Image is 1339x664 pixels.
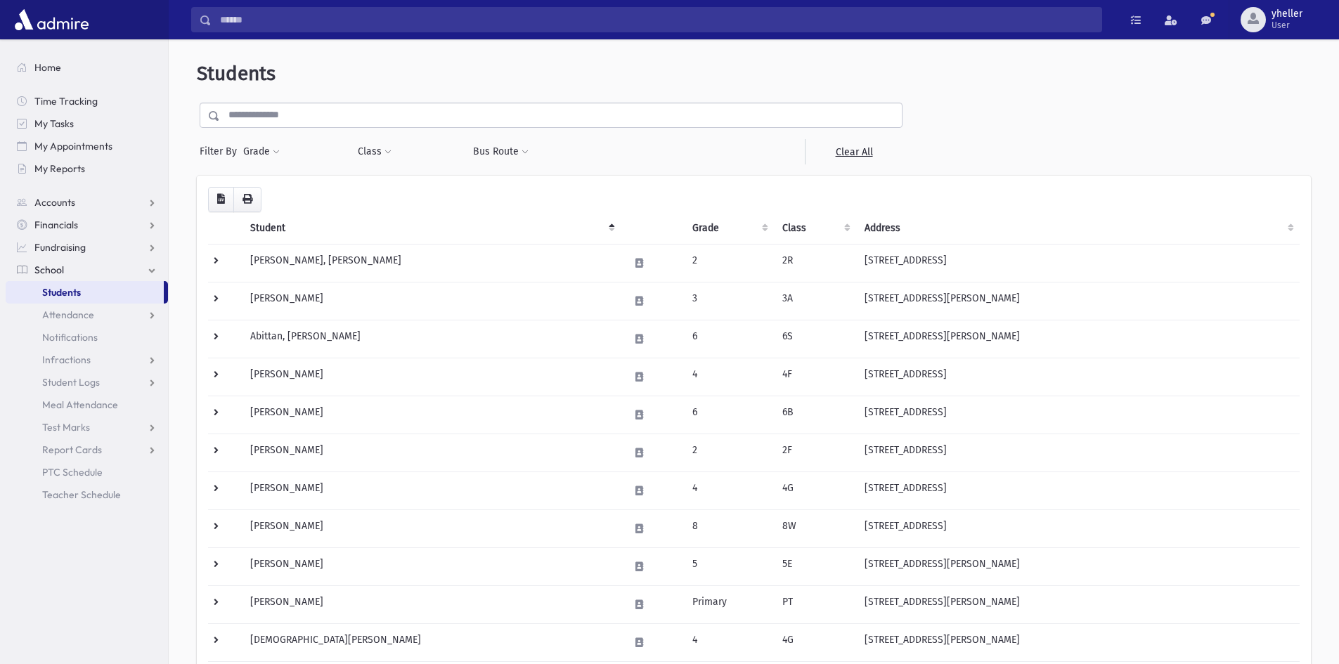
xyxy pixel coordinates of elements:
[6,304,168,326] a: Attendance
[774,244,856,282] td: 2R
[6,349,168,371] a: Infractions
[1272,20,1302,31] span: User
[856,396,1300,434] td: [STREET_ADDRESS]
[856,212,1300,245] th: Address: activate to sort column ascending
[242,471,621,509] td: [PERSON_NAME]
[42,353,91,366] span: Infractions
[242,320,621,358] td: Abittan, [PERSON_NAME]
[684,320,774,358] td: 6
[856,282,1300,320] td: [STREET_ADDRESS][PERSON_NAME]
[6,56,168,79] a: Home
[34,117,74,130] span: My Tasks
[856,320,1300,358] td: [STREET_ADDRESS][PERSON_NAME]
[856,244,1300,282] td: [STREET_ADDRESS]
[242,547,621,585] td: [PERSON_NAME]
[11,6,92,34] img: AdmirePro
[774,471,856,509] td: 4G
[774,396,856,434] td: 6B
[856,471,1300,509] td: [STREET_ADDRESS]
[684,623,774,661] td: 4
[34,241,86,254] span: Fundraising
[684,471,774,509] td: 4
[42,398,118,411] span: Meal Attendance
[34,263,64,276] span: School
[200,144,242,159] span: Filter By
[805,139,903,164] a: Clear All
[42,421,90,434] span: Test Marks
[242,396,621,434] td: [PERSON_NAME]
[233,187,261,212] button: Print
[242,282,621,320] td: [PERSON_NAME]
[856,434,1300,471] td: [STREET_ADDRESS]
[34,140,112,152] span: My Appointments
[856,358,1300,396] td: [STREET_ADDRESS]
[357,139,392,164] button: Class
[856,585,1300,623] td: [STREET_ADDRESS][PERSON_NAME]
[42,308,94,321] span: Attendance
[208,187,234,212] button: CSV
[242,244,621,282] td: [PERSON_NAME], [PERSON_NAME]
[774,320,856,358] td: 6S
[34,162,85,175] span: My Reports
[212,7,1101,32] input: Search
[774,212,856,245] th: Class: activate to sort column ascending
[6,371,168,393] a: Student Logs
[6,461,168,483] a: PTC Schedule
[1272,8,1302,20] span: yheller
[684,434,774,471] td: 2
[242,434,621,471] td: [PERSON_NAME]
[684,396,774,434] td: 6
[6,483,168,506] a: Teacher Schedule
[856,547,1300,585] td: [STREET_ADDRESS][PERSON_NAME]
[242,139,280,164] button: Grade
[242,585,621,623] td: [PERSON_NAME]
[856,623,1300,661] td: [STREET_ADDRESS][PERSON_NAME]
[34,219,78,231] span: Financials
[684,282,774,320] td: 3
[684,509,774,547] td: 8
[6,326,168,349] a: Notifications
[242,623,621,661] td: [DEMOGRAPHIC_DATA][PERSON_NAME]
[42,376,100,389] span: Student Logs
[774,434,856,471] td: 2F
[774,547,856,585] td: 5E
[42,331,98,344] span: Notifications
[34,196,75,209] span: Accounts
[774,585,856,623] td: PT
[42,443,102,456] span: Report Cards
[6,191,168,214] a: Accounts
[684,585,774,623] td: Primary
[6,90,168,112] a: Time Tracking
[197,62,276,85] span: Students
[684,212,774,245] th: Grade: activate to sort column ascending
[34,95,98,108] span: Time Tracking
[684,244,774,282] td: 2
[6,157,168,180] a: My Reports
[472,139,529,164] button: Bus Route
[6,393,168,416] a: Meal Attendance
[34,61,61,74] span: Home
[6,112,168,135] a: My Tasks
[6,214,168,236] a: Financials
[856,509,1300,547] td: [STREET_ADDRESS]
[242,509,621,547] td: [PERSON_NAME]
[6,135,168,157] a: My Appointments
[42,286,81,299] span: Students
[774,509,856,547] td: 8W
[42,488,121,501] span: Teacher Schedule
[6,236,168,259] a: Fundraising
[6,281,164,304] a: Students
[6,416,168,438] a: Test Marks
[774,282,856,320] td: 3A
[774,358,856,396] td: 4F
[684,547,774,585] td: 5
[6,259,168,281] a: School
[242,358,621,396] td: [PERSON_NAME]
[6,438,168,461] a: Report Cards
[684,358,774,396] td: 4
[242,212,621,245] th: Student: activate to sort column descending
[42,466,103,479] span: PTC Schedule
[774,623,856,661] td: 4G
